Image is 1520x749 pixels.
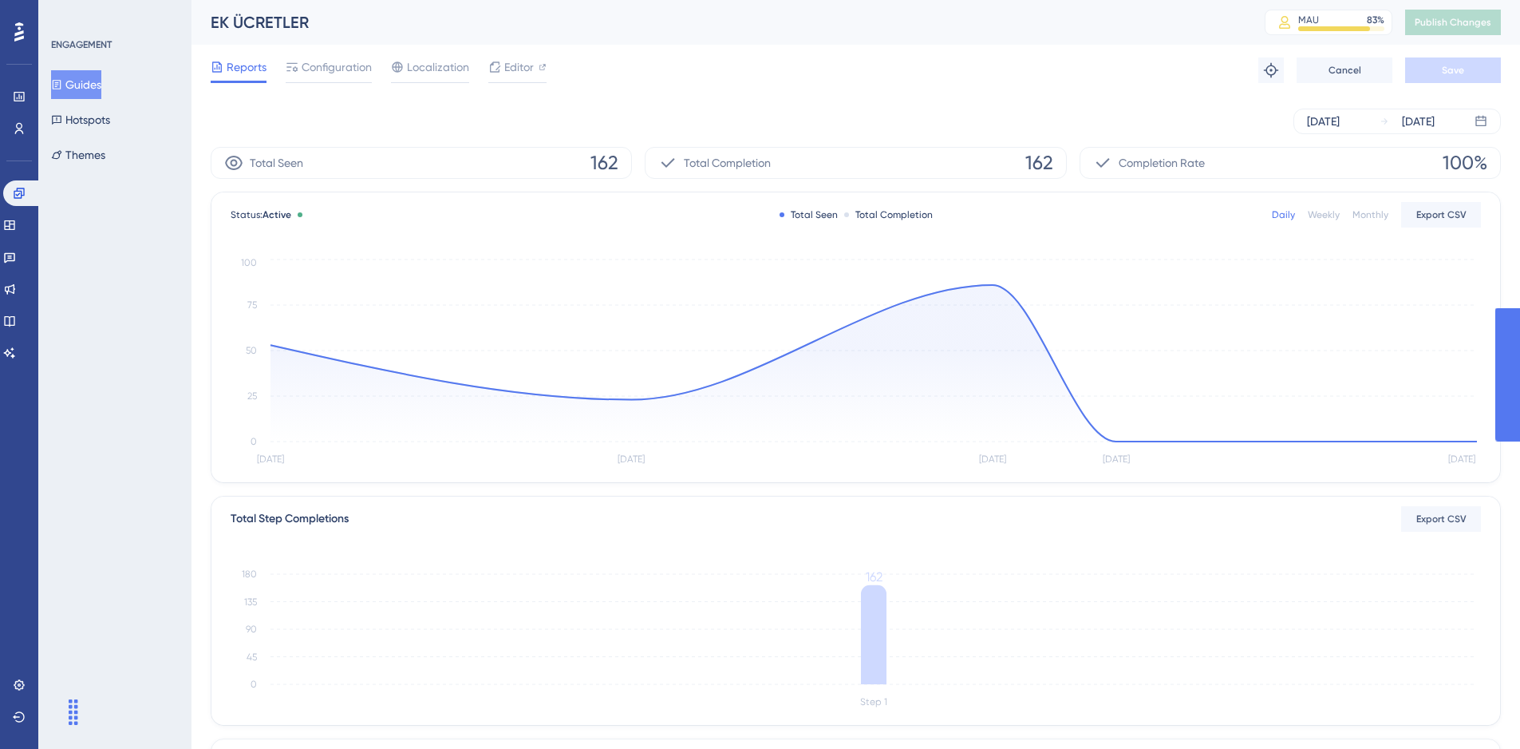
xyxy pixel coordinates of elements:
tspan: 180 [242,569,257,580]
tspan: 90 [246,624,257,635]
tspan: 162 [866,569,882,585]
button: Export CSV [1401,506,1481,532]
tspan: 75 [247,299,257,311]
div: Sürükle [61,688,86,736]
span: Localization [407,57,469,77]
span: Status: [231,208,291,221]
span: Total Completion [684,153,771,172]
tspan: [DATE] [257,454,284,465]
tspan: 100 [241,257,257,268]
tspan: 0 [251,436,257,447]
div: Weekly [1308,208,1340,221]
div: [DATE] [1402,112,1435,131]
tspan: [DATE] [1103,454,1130,465]
button: Publish Changes [1405,10,1501,35]
span: Active [263,209,291,220]
tspan: 45 [247,652,257,663]
div: Total Step Completions [231,509,349,529]
tspan: 50 [246,345,257,356]
span: Completion Rate [1119,153,1205,172]
button: Export CSV [1401,202,1481,228]
span: Save [1442,64,1464,77]
div: [DATE] [1307,112,1340,131]
div: MAU [1298,14,1319,26]
tspan: 0 [251,679,257,690]
div: Daily [1272,208,1295,221]
div: Total Seen [780,208,838,221]
span: Total Seen [250,153,303,172]
tspan: Step 1 [860,696,887,707]
div: Monthly [1352,208,1388,221]
button: Cancel [1297,57,1392,83]
div: ENGAGEMENT [51,38,112,51]
span: Publish Changes [1415,16,1491,29]
button: Guides [51,70,101,99]
span: 162 [590,150,618,176]
tspan: [DATE] [979,454,1006,465]
span: Export CSV [1416,513,1467,525]
tspan: [DATE] [618,454,645,465]
div: Total Completion [844,208,933,221]
iframe: UserGuiding AI Assistant Launcher [1453,686,1501,734]
span: 162 [1025,150,1053,176]
div: EK ÜCRETLER [211,11,1225,34]
button: Themes [51,141,105,169]
tspan: 135 [244,596,257,608]
span: 100% [1443,150,1487,176]
tspan: 25 [247,390,257,402]
span: Editor [504,57,534,77]
button: Hotspots [51,105,110,134]
div: 83 % [1367,14,1384,26]
span: Configuration [302,57,372,77]
span: Cancel [1329,64,1361,77]
span: Export CSV [1416,208,1467,221]
button: Save [1405,57,1501,83]
tspan: [DATE] [1448,454,1475,465]
span: Reports [227,57,266,77]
